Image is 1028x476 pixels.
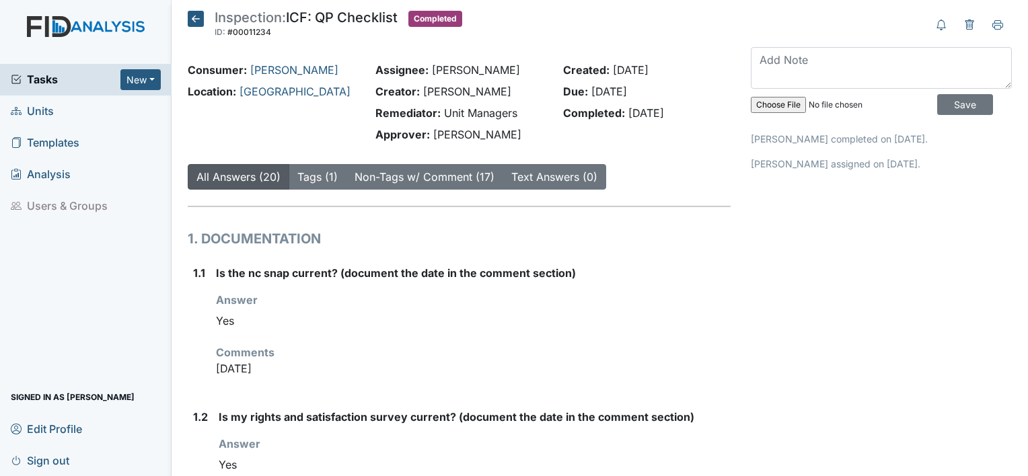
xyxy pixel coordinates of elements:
a: Non-Tags w/ Comment (17) [355,170,494,184]
p: [DATE] [216,360,731,376]
span: Edit Profile [11,418,82,439]
span: [DATE] [613,63,649,77]
button: Tags (1) [289,164,346,190]
span: #00011234 [227,27,271,37]
a: Tags (1) [297,170,338,184]
label: Is my rights and satisfaction survey current? (document the date in the comment section) [219,409,694,425]
a: Tasks [11,71,120,87]
strong: Approver: [375,128,430,141]
div: Yes [216,308,731,333]
strong: Completed: [563,106,625,120]
button: Non-Tags w/ Comment (17) [346,164,503,190]
span: Inspection: [215,9,286,26]
span: Analysis [11,164,71,185]
span: Completed [408,11,462,27]
strong: Location: [188,85,236,98]
button: All Answers (20) [188,164,289,190]
strong: Answer [216,293,258,307]
strong: Created: [563,63,610,77]
strong: Consumer: [188,63,247,77]
a: Text Answers (0) [511,170,597,184]
span: Templates [11,132,79,153]
h1: 1. DOCUMENTATION [188,229,731,249]
button: Text Answers (0) [503,164,606,190]
strong: Due: [563,85,588,98]
a: [PERSON_NAME] [250,63,338,77]
span: [PERSON_NAME] [423,85,511,98]
label: Is the nc snap current? (document the date in the comment section) [216,265,576,281]
strong: Answer [219,437,260,450]
span: [DATE] [591,85,627,98]
span: Units [11,101,54,122]
strong: Creator: [375,85,420,98]
span: Unit Managers [444,106,517,120]
a: All Answers (20) [196,170,281,184]
p: [PERSON_NAME] assigned on [DATE]. [751,157,1012,171]
span: Sign out [11,450,69,471]
label: 1.1 [193,265,205,281]
span: [PERSON_NAME] [432,63,520,77]
div: ICF: QP Checklist [215,11,398,40]
a: [GEOGRAPHIC_DATA] [240,85,351,98]
strong: Remediator: [375,106,441,120]
label: 1.2 [193,409,208,425]
span: [PERSON_NAME] [433,128,521,141]
span: Signed in as [PERSON_NAME] [11,387,135,407]
span: ID: [215,27,225,37]
input: Save [937,94,993,115]
span: [DATE] [628,106,664,120]
button: New [120,69,161,90]
p: [PERSON_NAME] completed on [DATE]. [751,132,1012,146]
strong: Assignee: [375,63,429,77]
label: Comments [216,344,274,360]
